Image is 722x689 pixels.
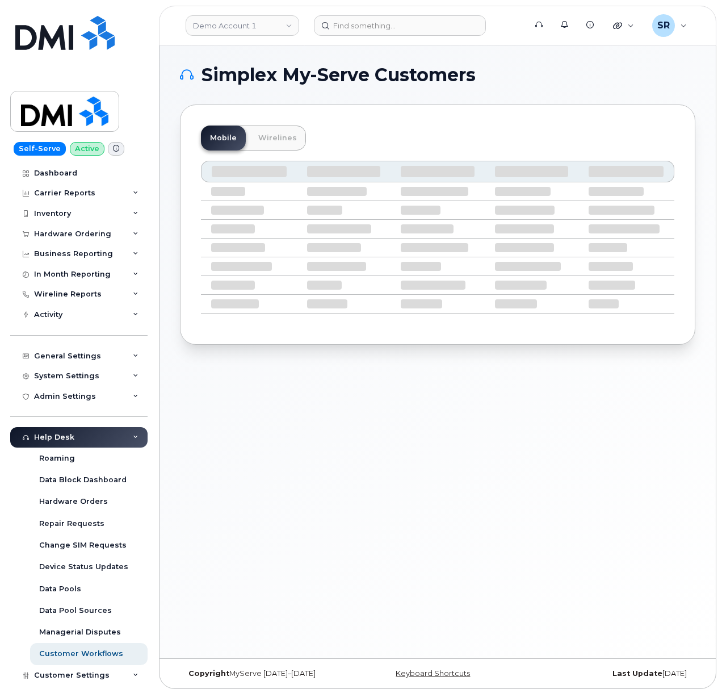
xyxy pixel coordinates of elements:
[396,669,470,678] a: Keyboard Shortcuts
[188,669,229,678] strong: Copyright
[249,126,306,151] a: Wirelines
[202,66,476,83] span: Simplex My-Serve Customers
[612,669,662,678] strong: Last Update
[180,669,352,678] div: MyServe [DATE]–[DATE]
[523,669,695,678] div: [DATE]
[201,126,246,151] a: Mobile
